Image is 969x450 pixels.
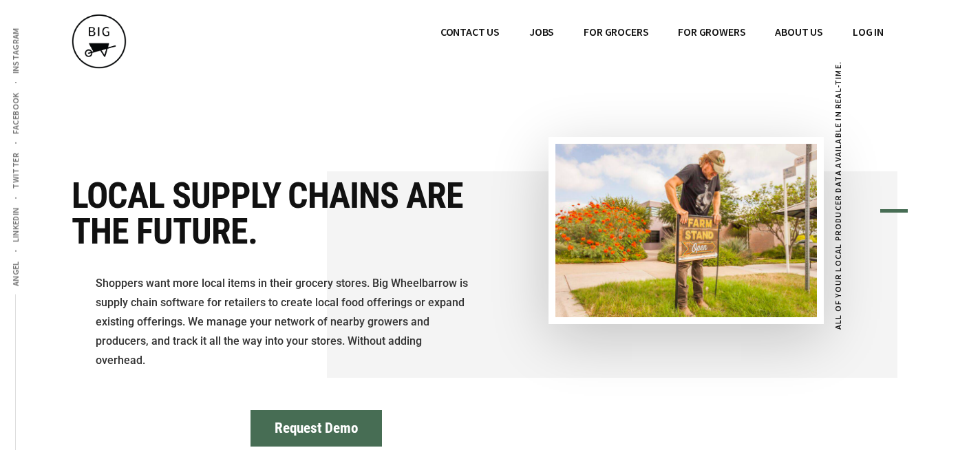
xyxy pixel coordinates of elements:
a: JOBS [515,14,568,50]
a: FOR GROCERS [570,14,662,50]
h1: Local supply chains are the future. [72,178,473,250]
span: Log In [853,25,884,39]
span: FOR GROCERS [584,25,648,39]
a: Instagram [8,19,23,82]
button: Request Demo [251,410,382,447]
nav: Main [427,14,897,50]
a: ABOUT US [761,14,837,50]
span: JOBS [529,25,554,39]
a: Twitter [8,144,23,197]
span: Angel [10,261,21,286]
span: Instagram [10,28,21,74]
figcaption: All of your local producer data available in real-time. [832,47,844,343]
span: LinkedIn [10,207,21,242]
a: LinkedIn [8,199,23,250]
a: FOR GROWERS [664,14,759,50]
span: ABOUT US [775,25,823,39]
img: BIG WHEELBARROW [72,14,127,69]
span: Twitter [10,153,21,189]
span: CONTACT US [440,25,500,39]
a: CONTACT US [427,14,513,50]
a: Angel [8,253,23,294]
p: Shoppers want more local items in their grocery stores. Big Wheelbarrow is supply chain software ... [96,274,473,370]
span: FOR GROWERS [678,25,745,39]
span: Facebook [10,92,21,134]
a: Facebook [8,84,23,142]
a: Log In [839,14,897,50]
